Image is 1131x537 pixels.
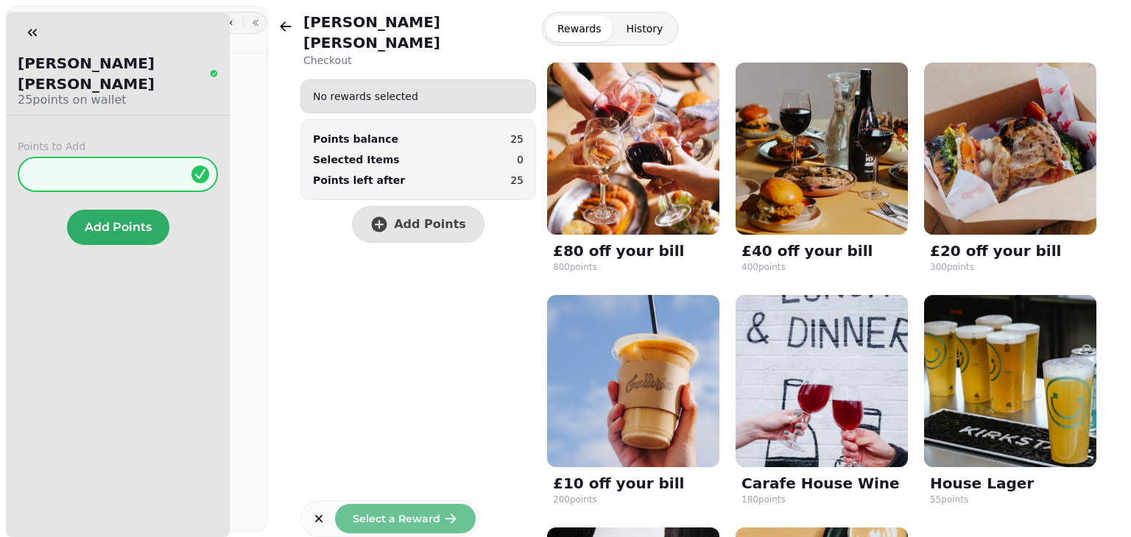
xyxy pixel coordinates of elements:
p: Checkout [303,53,536,68]
span: Add Points [85,221,152,233]
button: History [614,15,674,42]
p: House Lager [930,473,1034,494]
img: House Lager [924,295,1096,467]
div: 300 points [930,261,974,273]
img: £40 off your bill [736,63,908,235]
div: 800 points [553,261,597,273]
label: Points to Add [18,139,218,154]
img: £80 off your bill [547,63,719,235]
div: 400 points [741,261,786,273]
div: 200 points [553,494,597,505]
button: Add Points [67,210,169,245]
button: Select a Reward [335,504,476,533]
img: Carafe House Wine [736,295,908,467]
p: £20 off your bill [930,241,1061,261]
button: Add Points [352,206,485,243]
p: [PERSON_NAME] [PERSON_NAME] [18,53,207,94]
p: 25 points on wallet [18,91,218,109]
button: Rewards [546,15,613,42]
div: 55 points [930,494,968,505]
p: £40 off your bill [741,241,873,261]
span: Add Points [394,218,466,230]
p: £80 off your bill [553,241,684,261]
div: 180 points [741,494,786,505]
span: Select a Reward [353,513,440,524]
div: No rewards selected [301,83,535,110]
p: Points left after [313,173,405,188]
img: £10 off your bill [547,295,719,467]
p: Selected Items [313,152,400,167]
h2: [PERSON_NAME] [PERSON_NAME] [303,12,536,53]
p: 25 [510,132,524,146]
p: Carafe House Wine [741,473,900,494]
p: 0 [517,152,524,167]
div: Points balance [313,132,398,146]
img: £20 off your bill [924,63,1096,235]
p: £10 off your bill [553,473,684,494]
p: 25 [510,173,524,188]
